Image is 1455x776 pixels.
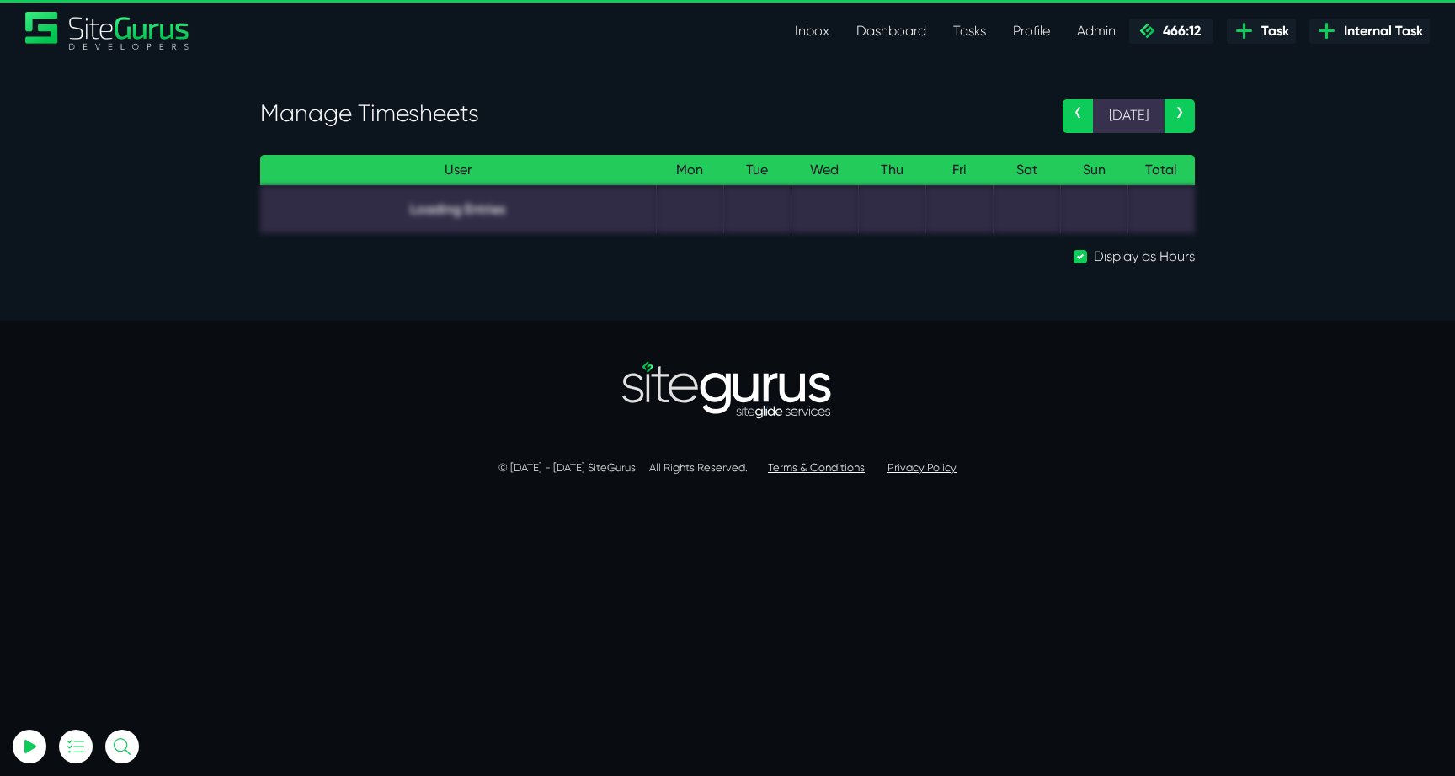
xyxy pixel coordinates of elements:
[1156,23,1201,39] span: 466:12
[656,155,723,186] th: Mon
[1063,14,1129,48] a: Admin
[25,12,190,50] a: SiteGurus
[940,14,999,48] a: Tasks
[887,461,957,474] a: Privacy Policy
[1093,99,1165,133] span: [DATE]
[1129,19,1213,44] a: 466:12
[781,14,843,48] a: Inbox
[25,12,190,50] img: Sitegurus Logo
[1255,21,1289,41] span: Task
[858,155,925,186] th: Thu
[260,155,656,186] th: User
[768,461,865,474] a: Terms & Conditions
[260,99,1037,128] h3: Manage Timesheets
[1060,155,1127,186] th: Sun
[260,185,656,233] td: Loading Entries
[1063,99,1093,133] a: ‹
[1165,99,1195,133] a: ›
[1309,19,1430,44] a: Internal Task
[791,155,858,186] th: Wed
[999,14,1063,48] a: Profile
[1094,247,1195,267] label: Display as Hours
[1127,155,1195,186] th: Total
[723,155,791,186] th: Tue
[843,14,940,48] a: Dashboard
[1337,21,1423,41] span: Internal Task
[1227,19,1296,44] a: Task
[993,155,1060,186] th: Sat
[925,155,993,186] th: Fri
[260,460,1195,476] p: © [DATE] - [DATE] SiteGurus All Rights Reserved.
